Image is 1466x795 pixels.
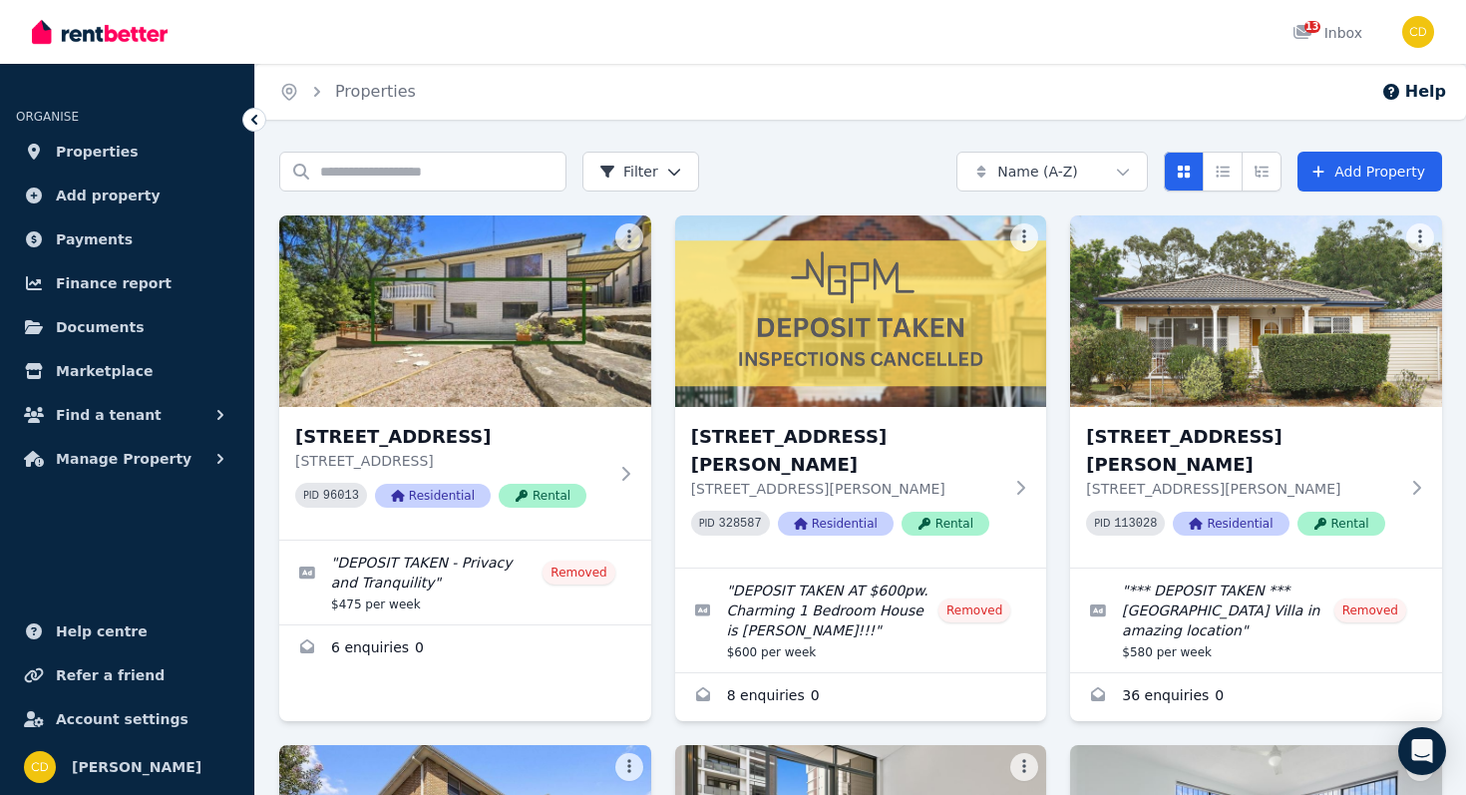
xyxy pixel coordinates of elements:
[956,152,1148,192] button: Name (A-Z)
[279,541,651,624] a: Edit listing: DEPOSIT TAKEN - Privacy and Tranquility
[56,227,133,251] span: Payments
[997,162,1078,182] span: Name (A-Z)
[255,64,440,120] nav: Breadcrumb
[691,423,1003,479] h3: [STREET_ADDRESS][PERSON_NAME]
[16,655,238,695] a: Refer a friend
[56,359,153,383] span: Marketplace
[1010,753,1038,781] button: More options
[1292,23,1362,43] div: Inbox
[16,395,238,435] button: Find a tenant
[16,611,238,651] a: Help centre
[1242,152,1282,192] button: Expanded list view
[56,619,148,643] span: Help centre
[295,423,607,451] h3: [STREET_ADDRESS]
[1164,152,1282,192] div: View options
[56,707,188,731] span: Account settings
[295,451,607,471] p: [STREET_ADDRESS]
[778,512,894,536] span: Residential
[1406,223,1434,251] button: More options
[16,307,238,347] a: Documents
[902,512,989,536] span: Rental
[1304,21,1320,33] span: 13
[32,17,168,47] img: RentBetter
[1070,569,1442,672] a: Edit listing: *** DEPOSIT TAKEN *** Unique Bayside Villa in amazing location
[375,484,491,508] span: Residential
[1203,152,1243,192] button: Compact list view
[1173,512,1288,536] span: Residential
[1070,673,1442,721] a: Enquiries for 1/5 Kings Road, Brighton-Le-Sands
[1010,223,1038,251] button: More options
[675,673,1047,721] a: Enquiries for 1/2 Eric Street, Lilyfield
[1086,423,1398,479] h3: [STREET_ADDRESS][PERSON_NAME]
[56,271,172,295] span: Finance report
[16,110,79,124] span: ORGANISE
[16,263,238,303] a: Finance report
[1297,512,1385,536] span: Rental
[1297,152,1442,192] a: Add Property
[599,162,658,182] span: Filter
[615,753,643,781] button: More options
[279,215,651,407] img: 1/1A Neptune Street, Padstow
[691,479,1003,499] p: [STREET_ADDRESS][PERSON_NAME]
[675,215,1047,568] a: 1/2 Eric Street, Lilyfield[STREET_ADDRESS][PERSON_NAME][STREET_ADDRESS][PERSON_NAME]PID 328587Res...
[56,315,145,339] span: Documents
[16,132,238,172] a: Properties
[16,351,238,391] a: Marketplace
[56,447,191,471] span: Manage Property
[16,219,238,259] a: Payments
[16,439,238,479] button: Manage Property
[24,751,56,783] img: Chris Dimitropoulos
[279,215,651,540] a: 1/1A Neptune Street, Padstow[STREET_ADDRESS][STREET_ADDRESS]PID 96013ResidentialRental
[582,152,699,192] button: Filter
[699,518,715,529] small: PID
[1094,518,1110,529] small: PID
[1114,517,1157,531] code: 113028
[56,184,161,207] span: Add property
[303,490,319,501] small: PID
[279,625,651,673] a: Enquiries for 1/1A Neptune Street, Padstow
[335,82,416,101] a: Properties
[615,223,643,251] button: More options
[16,176,238,215] a: Add property
[675,569,1047,672] a: Edit listing: DEPOSIT TAKEN AT $600pw. Charming 1 Bedroom House is Lilyfield!!!
[1164,152,1204,192] button: Card view
[1398,727,1446,775] div: Open Intercom Messenger
[719,517,762,531] code: 328587
[72,755,201,779] span: [PERSON_NAME]
[323,489,359,503] code: 96013
[56,663,165,687] span: Refer a friend
[1402,16,1434,48] img: Chris Dimitropoulos
[56,403,162,427] span: Find a tenant
[1070,215,1442,568] a: 1/5 Kings Road, Brighton-Le-Sands[STREET_ADDRESS][PERSON_NAME][STREET_ADDRESS][PERSON_NAME]PID 11...
[1086,479,1398,499] p: [STREET_ADDRESS][PERSON_NAME]
[675,215,1047,407] img: 1/2 Eric Street, Lilyfield
[1070,215,1442,407] img: 1/5 Kings Road, Brighton-Le-Sands
[56,140,139,164] span: Properties
[499,484,586,508] span: Rental
[1381,80,1446,104] button: Help
[16,699,238,739] a: Account settings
